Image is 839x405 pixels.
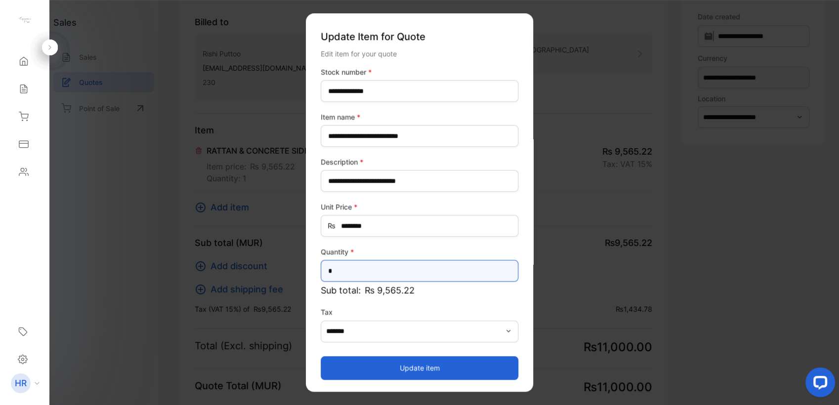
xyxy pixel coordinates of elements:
[321,112,518,122] label: Item name
[321,25,518,48] p: Update Item for Quote
[321,283,518,297] p: Sub total:
[17,13,32,28] img: logo
[321,157,518,167] label: Description
[321,67,518,77] label: Stock number
[321,307,518,317] label: Tax
[797,364,839,405] iframe: LiveChat chat widget
[321,356,518,380] button: Update item
[321,246,518,257] label: Quantity
[321,202,518,212] label: Unit Price
[365,283,415,297] span: ₨ 9,565.22
[328,221,336,231] span: ₨
[15,377,27,390] p: HR
[321,48,518,59] div: Edit item for your quote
